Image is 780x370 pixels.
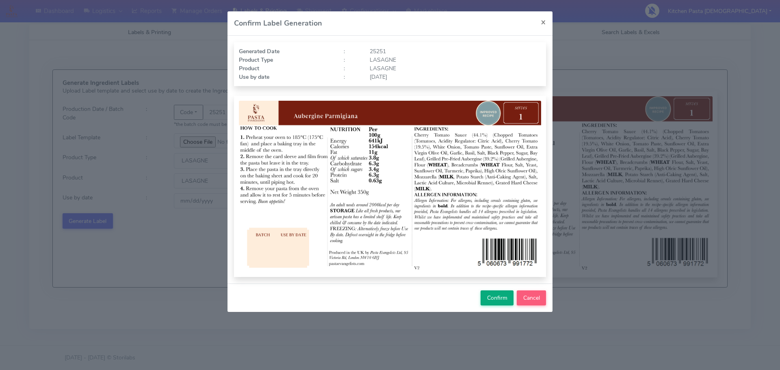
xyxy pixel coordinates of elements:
div: 25251 [364,47,547,56]
div: [DATE] [364,73,547,81]
strong: Use by date [239,73,269,81]
span: × [541,16,546,28]
div: LASAGNE [364,64,547,73]
button: Cancel [517,290,546,305]
div: : [338,47,364,56]
div: LASAGNE [364,56,547,64]
div: : [338,73,364,81]
h4: Confirm Label Generation [234,18,322,29]
img: Label Preview [239,101,541,272]
strong: Product Type [239,56,273,64]
button: Close [534,11,552,33]
div: : [338,64,364,73]
strong: Product [239,65,259,72]
div: : [338,56,364,64]
span: Confirm [487,294,507,302]
button: Confirm [481,290,513,305]
strong: Generated Date [239,48,279,55]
